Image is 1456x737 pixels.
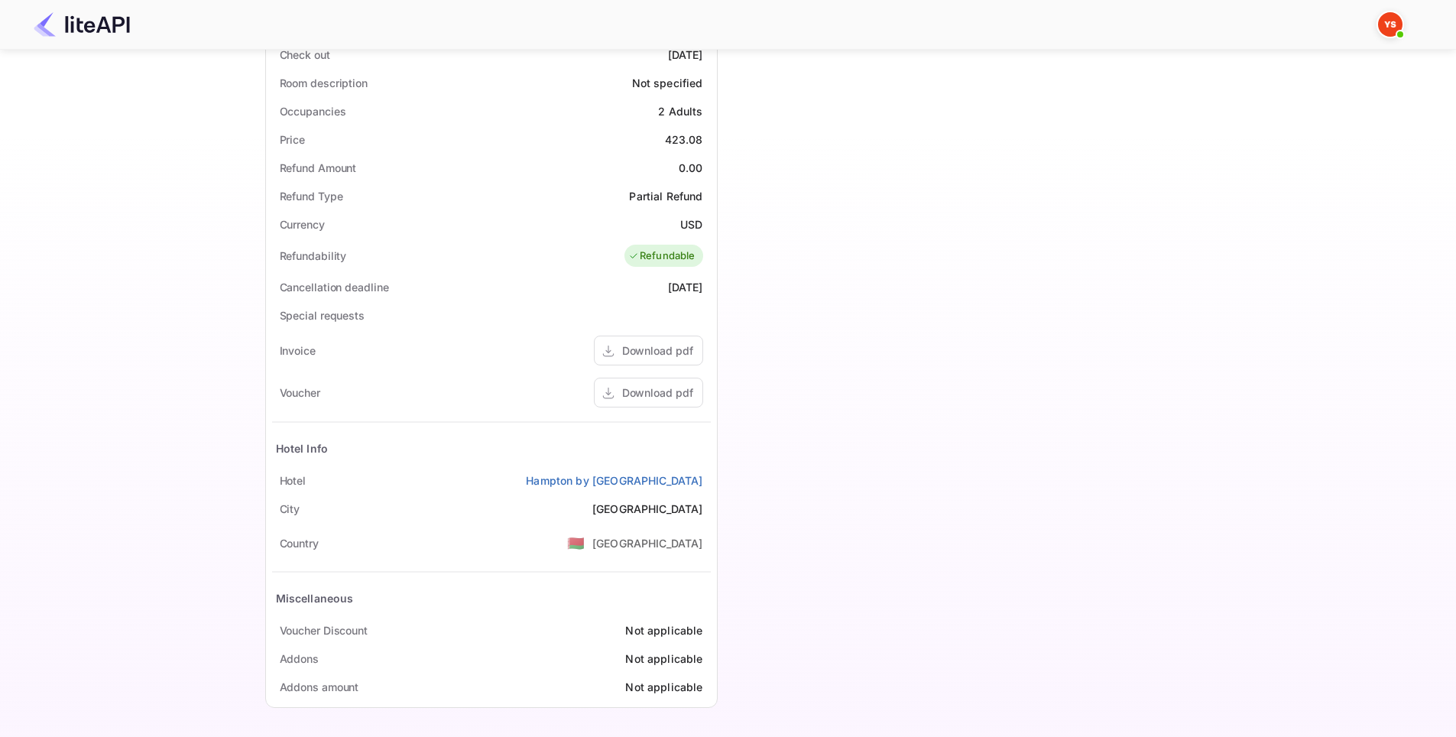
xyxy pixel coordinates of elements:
div: Price [280,131,306,148]
div: 2 Adults [658,103,702,119]
div: Country [280,535,319,551]
div: Partial Refund [629,188,702,204]
div: Not applicable [625,622,702,638]
div: Check out [280,47,330,63]
div: Cancellation deadline [280,279,389,295]
div: Addons [280,651,319,667]
div: Invoice [280,343,316,359]
div: Refundable [628,248,696,264]
div: USD [680,216,702,232]
div: Refund Amount [280,160,357,176]
span: United States [567,529,585,557]
div: Room description [280,75,368,91]
div: Voucher Discount [280,622,368,638]
div: [DATE] [668,279,703,295]
div: Currency [280,216,325,232]
div: [GEOGRAPHIC_DATA] [592,501,703,517]
div: Voucher [280,385,320,401]
a: Hampton by [GEOGRAPHIC_DATA] [526,472,702,489]
img: LiteAPI Logo [34,12,130,37]
div: Addons amount [280,679,359,695]
div: Not applicable [625,651,702,667]
div: City [280,501,300,517]
div: Occupancies [280,103,346,119]
div: Not specified [632,75,703,91]
div: Download pdf [622,385,693,401]
div: Miscellaneous [276,590,354,606]
div: Refundability [280,248,347,264]
div: 0.00 [679,160,703,176]
div: Refund Type [280,188,343,204]
div: Download pdf [622,343,693,359]
img: Yandex Support [1378,12,1402,37]
div: Special requests [280,307,365,323]
div: [GEOGRAPHIC_DATA] [592,535,703,551]
div: Hotel Info [276,440,329,456]
div: Hotel [280,472,306,489]
div: 423.08 [665,131,703,148]
div: Not applicable [625,679,702,695]
div: [DATE] [668,47,703,63]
